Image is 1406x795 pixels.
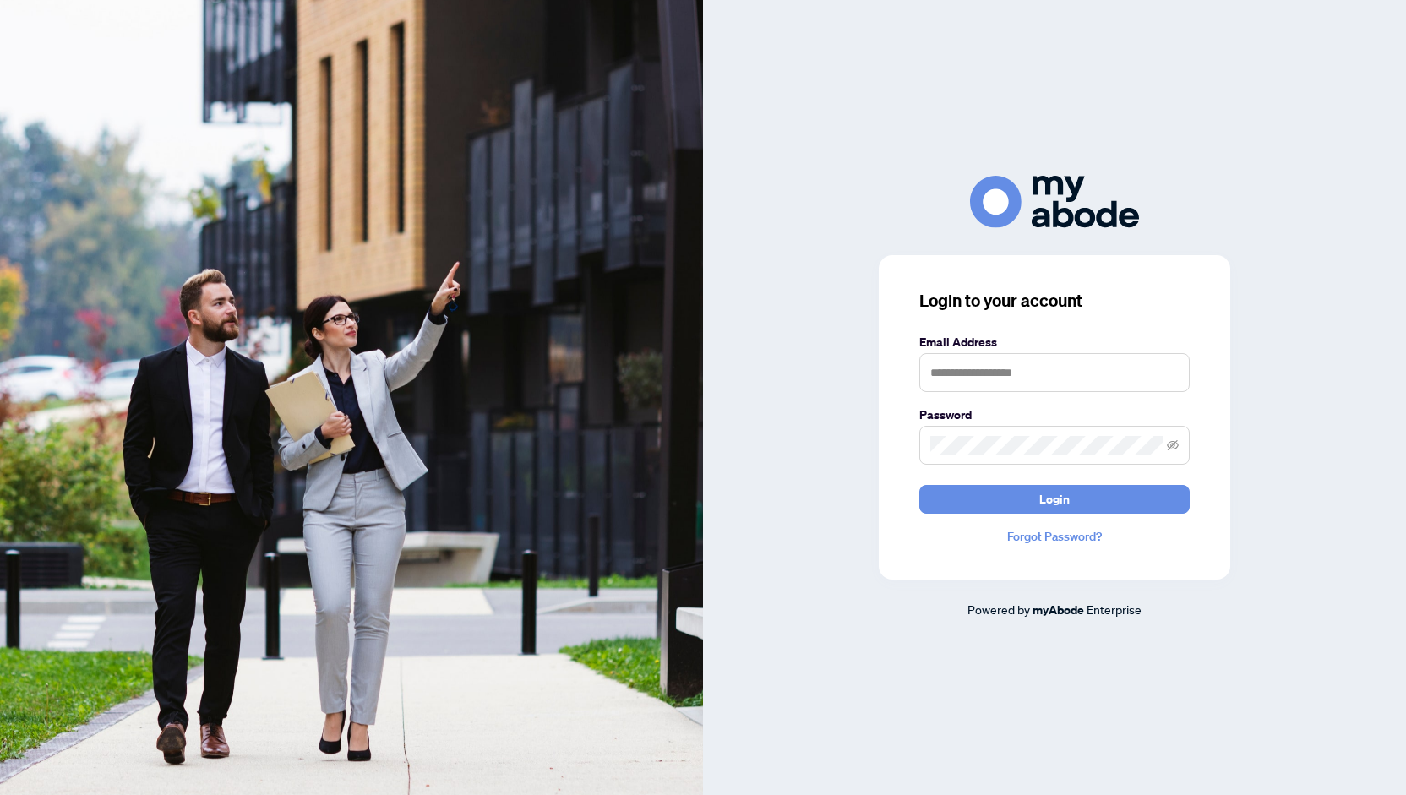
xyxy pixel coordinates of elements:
span: eye-invisible [1167,439,1179,451]
h3: Login to your account [919,289,1190,313]
img: ma-logo [970,176,1139,227]
span: Login [1039,486,1070,513]
label: Email Address [919,333,1190,351]
span: Powered by [967,602,1030,617]
a: Forgot Password? [919,527,1190,546]
a: myAbode [1033,601,1084,619]
span: Enterprise [1087,602,1142,617]
button: Login [919,485,1190,514]
label: Password [919,406,1190,424]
